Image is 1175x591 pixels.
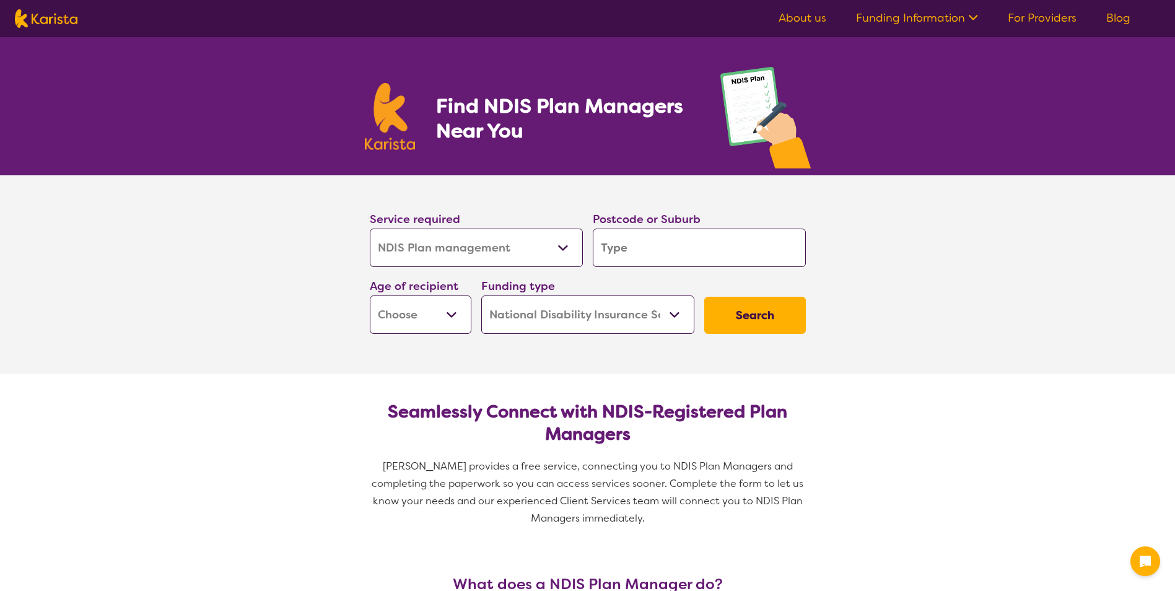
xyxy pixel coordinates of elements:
[365,83,416,150] img: Karista logo
[593,229,806,267] input: Type
[436,94,695,143] h1: Find NDIS Plan Managers Near You
[15,9,77,28] img: Karista logo
[704,297,806,334] button: Search
[1106,11,1130,25] a: Blog
[720,67,811,175] img: plan-management
[372,460,806,525] span: [PERSON_NAME] provides a free service, connecting you to NDIS Plan Managers and completing the pa...
[380,401,796,445] h2: Seamlessly Connect with NDIS-Registered Plan Managers
[856,11,978,25] a: Funding Information
[779,11,826,25] a: About us
[481,279,555,294] label: Funding type
[370,279,458,294] label: Age of recipient
[1008,11,1077,25] a: For Providers
[370,212,460,227] label: Service required
[593,212,701,227] label: Postcode or Suburb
